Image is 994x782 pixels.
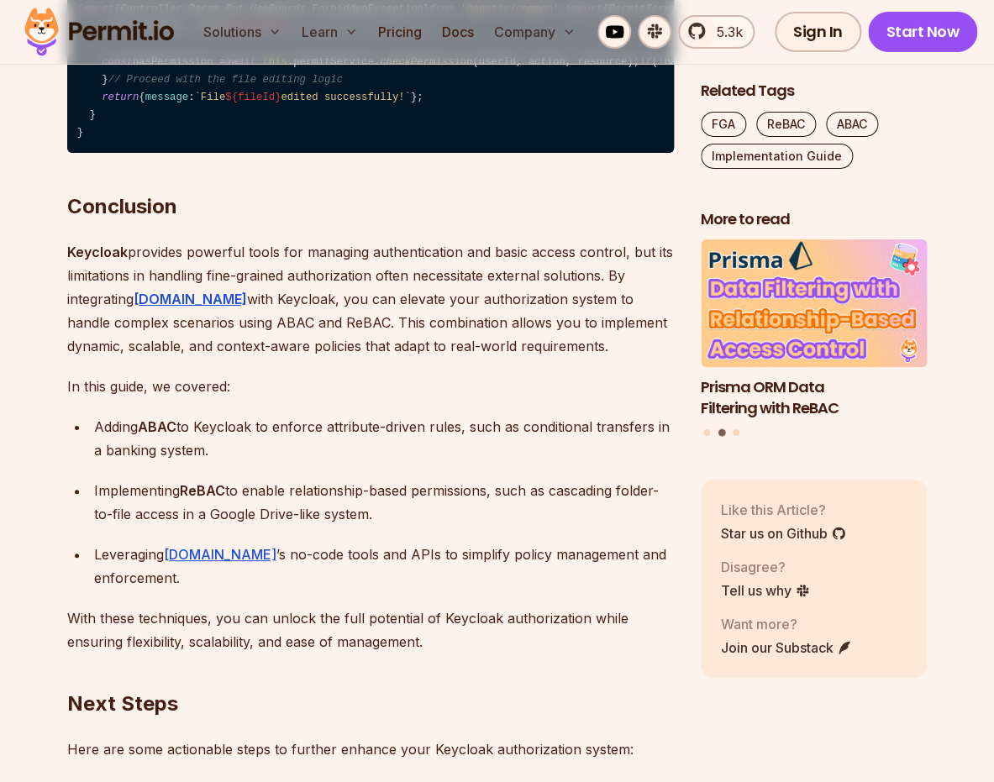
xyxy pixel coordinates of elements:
h3: Prisma ORM Data Filtering with ReBAC [701,377,928,419]
span: `File edited successfully!` [194,92,410,103]
a: Join our Substack [721,638,852,658]
div: Implementing to enable relationship-based permissions, such as cascading folder-to-file access in... [94,479,674,526]
p: provides powerful tools for managing authentication and basic access control, but its limitations... [67,240,674,358]
a: [DOMAIN_NAME] [164,546,276,563]
button: Go to slide 2 [718,429,725,437]
span: // Proceed with the file editing logic [108,74,343,86]
h2: Conclusion [67,126,674,220]
a: Docs [435,15,481,49]
img: Permit logo [17,3,181,60]
a: Start Now [868,12,978,52]
span: return [102,92,139,103]
strong: ReBAC [180,482,225,499]
a: ReBAC [756,112,816,137]
button: Go to slide 1 [703,430,710,437]
div: Leveraging ’s no-code tools and APIs to simplify policy management and enforcement. [94,543,674,590]
p: Here are some actionable steps to further enhance your Keycloak authorization system: [67,737,674,761]
a: 5.3k [678,15,755,49]
button: Company [487,15,582,49]
strong: Keycloak [67,244,128,260]
button: Go to slide 3 [733,430,739,437]
span: 5.3k [707,22,743,42]
a: Star us on Github [721,523,846,543]
strong: ABAC [138,418,176,435]
a: [DOMAIN_NAME] [134,291,247,307]
p: Disagree? [721,557,810,577]
a: ABAC [826,112,878,137]
button: Solutions [197,15,288,49]
h2: Related Tags [701,81,928,102]
img: Prisma ORM Data Filtering with ReBAC [701,240,928,368]
p: With these techniques, you can unlock the full potential of Keycloak authorization while ensuring... [67,606,674,653]
p: Like this Article? [721,500,846,520]
a: Implementation Guide [701,144,853,169]
h2: More to read [701,209,928,230]
h2: Next Steps [67,623,674,717]
a: FGA [701,112,746,137]
a: Sign In [775,12,861,52]
li: 2 of 3 [701,240,928,419]
a: Pricing [371,15,429,49]
span: message [145,92,188,103]
span: ${fileId} [225,92,281,103]
div: Adding to Keycloak to enforce attribute-driven rules, such as conditional transfers in a banking ... [94,415,674,462]
p: Want more? [721,614,852,634]
p: In this guide, we covered: [67,375,674,398]
a: Tell us why [721,580,810,601]
div: Posts [701,240,928,439]
button: Learn [295,15,365,49]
